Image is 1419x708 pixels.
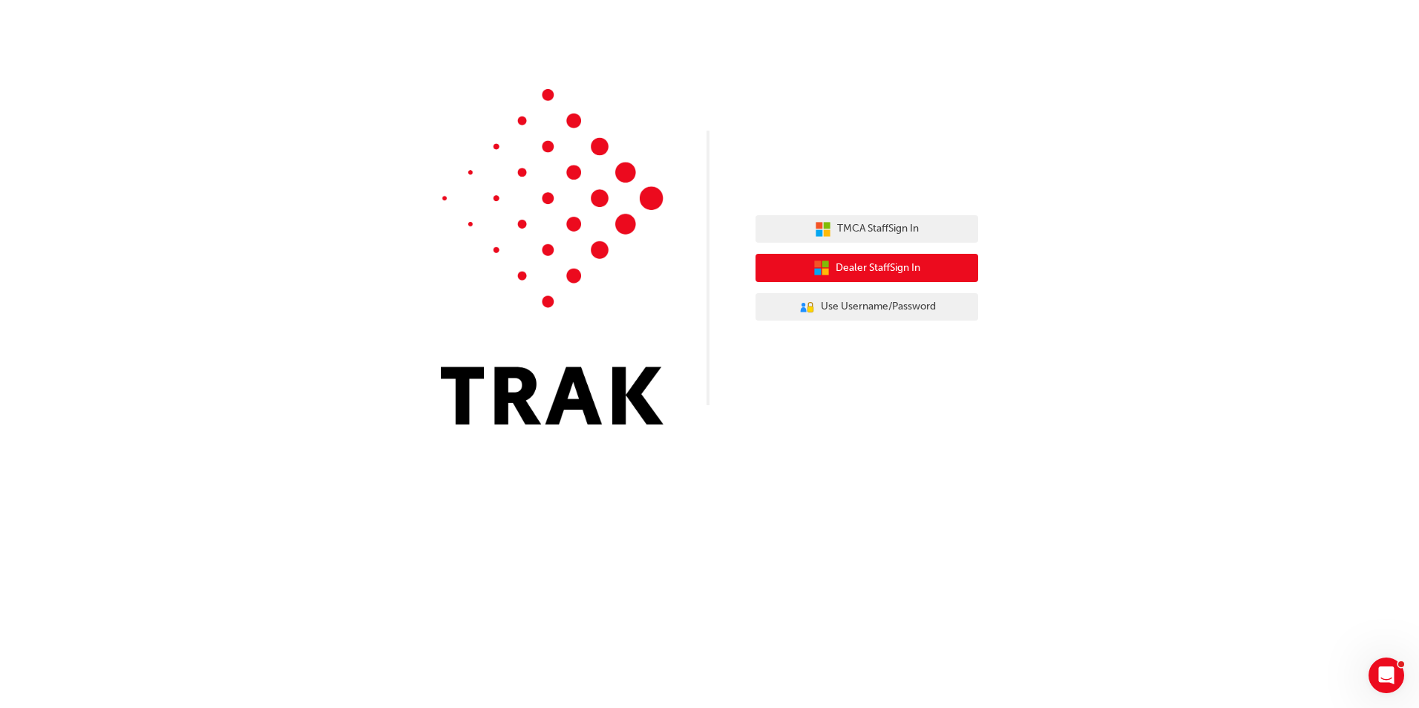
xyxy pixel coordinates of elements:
[756,215,978,243] button: TMCA StaffSign In
[1369,658,1404,693] iframe: Intercom live chat
[837,220,919,237] span: TMCA Staff Sign In
[756,293,978,321] button: Use Username/Password
[836,260,920,277] span: Dealer Staff Sign In
[441,89,663,425] img: Trak
[821,298,936,315] span: Use Username/Password
[756,254,978,282] button: Dealer StaffSign In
